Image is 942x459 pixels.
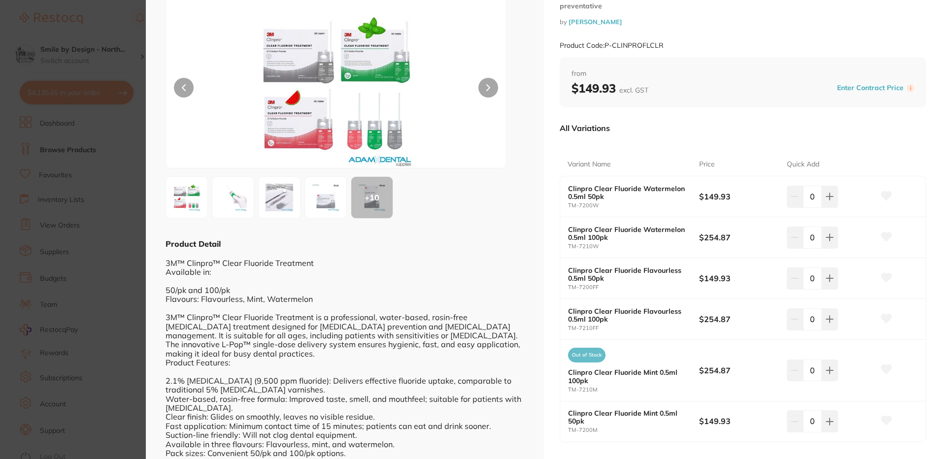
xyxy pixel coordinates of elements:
[351,176,393,219] button: +10
[568,185,686,200] b: Clinpro Clear Fluoride Watermelon 0.5ml 50pk
[619,86,648,95] span: excl. GST
[568,325,699,331] small: TM-7210FF
[699,314,778,325] b: $254.87
[699,416,778,426] b: $149.93
[572,81,648,96] b: $149.93
[308,180,343,215] img: MDBGRi5qcGc
[699,273,778,284] b: $149.93
[787,160,819,169] p: Quick Add
[560,123,610,133] p: All Variations
[22,24,38,39] img: Profile image for Restocq
[560,2,926,10] small: preventative
[568,284,699,291] small: TM-7200FF
[43,103,175,152] div: We’re committed to ensuring a smooth transition for you! Our team is standing by to help you with...
[43,21,175,169] div: Message content
[234,12,438,168] img: Zw
[215,180,251,215] img: anBn
[262,180,297,215] img: anBn
[43,21,175,98] div: Hi [PERSON_NAME], Starting [DATE], we’re making some updates to our product offerings on the Rest...
[568,368,686,384] b: Clinpro Clear Fluoride Mint 0.5ml 100pk
[568,266,686,282] b: Clinpro Clear Fluoride Flavourless 0.5ml 50pk
[351,177,393,218] div: + 10
[568,202,699,209] small: TM-7200W
[560,41,664,50] small: Product Code: P-CLINPROFLCLR
[15,15,182,188] div: message notification from Restocq, 9m ago. Hi omer, Starting 11 August, we’re making some updates...
[169,180,204,215] img: Zw
[568,409,686,425] b: Clinpro Clear Fluoride Mint 0.5ml 50pk
[572,69,914,79] span: from
[43,157,175,215] div: Simply reply to this message and we’ll be in touch to guide you through these next steps. We are ...
[43,173,175,182] p: Message from Restocq, sent 9m ago
[568,427,699,433] small: TM-7200M
[699,160,715,169] p: Price
[699,232,778,243] b: $254.87
[560,18,926,26] small: by
[907,84,914,92] label: i
[568,160,611,169] p: Variant Name
[699,191,778,202] b: $149.93
[166,239,221,249] b: Product Detail
[834,83,907,93] button: Enter Contract Price
[568,307,686,323] b: Clinpro Clear Fluoride Flavourless 0.5ml 100pk
[568,243,699,250] small: TM-7210W
[568,348,606,362] span: Out of Stock
[568,226,686,241] b: Clinpro Clear Fluoride Watermelon 0.5ml 100pk
[569,18,622,26] a: [PERSON_NAME]
[568,387,699,393] small: TM-7210M
[699,365,778,376] b: $254.87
